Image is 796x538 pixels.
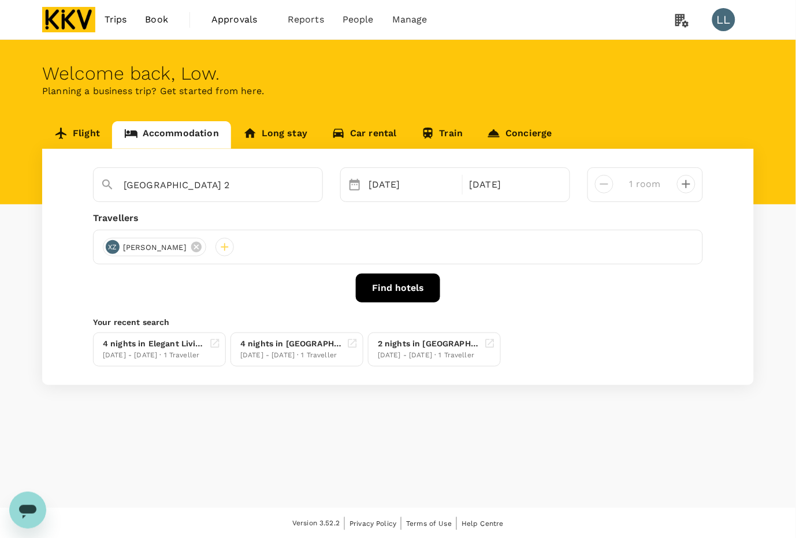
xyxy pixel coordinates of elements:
div: [DATE] - [DATE] · 1 Traveller [103,350,204,361]
span: Terms of Use [406,520,452,528]
button: decrease [677,175,695,193]
p: Your recent search [93,316,703,328]
button: Open [314,184,317,186]
span: Help Centre [462,520,504,528]
a: Long stay [231,121,319,149]
div: 4 nights in [GEOGRAPHIC_DATA] [240,338,342,350]
span: Manage [392,13,427,27]
a: Privacy Policy [349,517,396,530]
div: XZ[PERSON_NAME] [103,238,206,256]
div: 2 nights in [GEOGRAPHIC_DATA] [GEOGRAPHIC_DATA] [GEOGRAPHIC_DATA] [378,338,479,350]
a: Train [409,121,475,149]
span: Approvals [211,13,269,27]
a: Accommodation [112,121,231,149]
span: [PERSON_NAME] [116,242,194,253]
span: People [343,13,374,27]
a: Car rental [319,121,409,149]
span: Privacy Policy [349,520,396,528]
a: Help Centre [462,517,504,530]
input: Add rooms [623,175,668,193]
div: XZ [106,240,120,254]
span: Reports [288,13,324,27]
div: [DATE] [364,173,460,196]
div: [DATE] - [DATE] · 1 Traveller [240,350,342,361]
input: Search cities, hotels, work locations [124,176,283,194]
span: Book [145,13,168,27]
div: 4 nights in Elegant Living @ [GEOGRAPHIC_DATA] [103,338,204,350]
iframe: Button to launch messaging window [9,492,46,529]
div: [DATE] [465,173,561,196]
span: Trips [105,13,127,27]
img: KKV Supply Chain Sdn Bhd [42,7,95,32]
a: Concierge [475,121,564,149]
a: Flight [42,121,112,149]
a: Terms of Use [406,517,452,530]
div: Welcome back , Low . [42,63,754,84]
p: Planning a business trip? Get started from here. [42,84,754,98]
div: Travellers [93,211,703,225]
button: Find hotels [356,274,440,302]
div: LL [712,8,735,31]
span: Version 3.52.2 [292,518,340,529]
div: [DATE] - [DATE] · 1 Traveller [378,350,479,361]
